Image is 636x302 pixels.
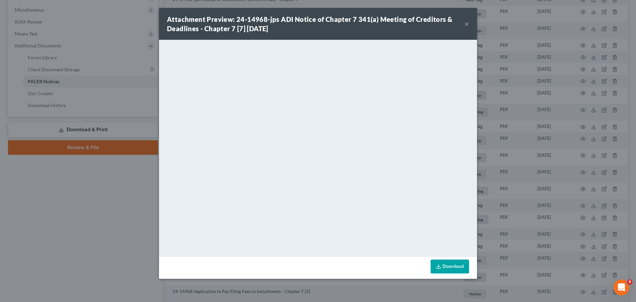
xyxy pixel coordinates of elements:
[613,279,629,295] iframe: Intercom live chat
[159,40,477,255] iframe: <object ng-attr-data='[URL][DOMAIN_NAME]' type='application/pdf' width='100%' height='650px'></ob...
[464,20,469,28] button: ×
[431,260,469,273] a: Download
[167,15,452,32] strong: Attachment Preview: 24-14968-jps ADI Notice of Chapter 7 341(a) Meeting of Creditors & Deadlines ...
[627,279,632,285] span: 9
